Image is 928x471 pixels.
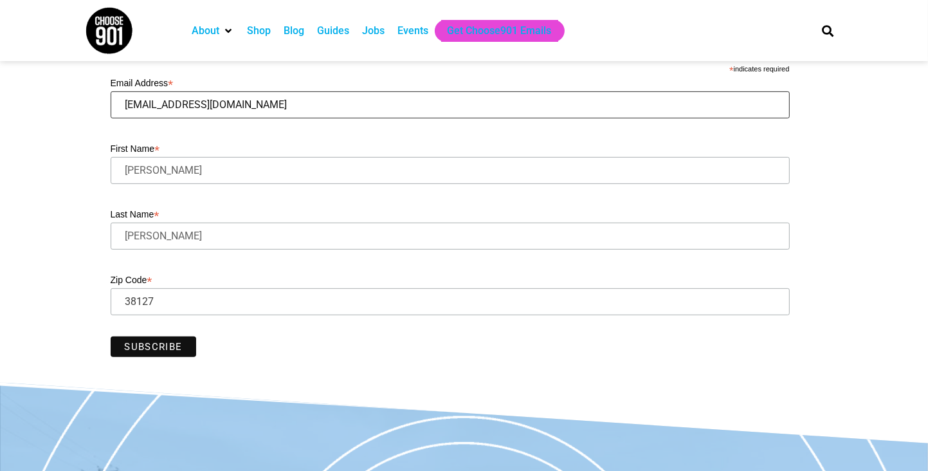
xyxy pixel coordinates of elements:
div: About [185,20,241,42]
a: Guides [317,23,349,39]
a: Blog [284,23,304,39]
input: Subscribe [111,337,197,357]
a: Get Choose901 Emails [448,23,552,39]
a: Events [397,23,428,39]
div: indicates required [111,62,790,74]
label: Email Address [111,74,790,89]
a: Shop [247,23,271,39]
label: Last Name [111,205,790,221]
div: Search [817,20,839,41]
a: Jobs [362,23,385,39]
a: About [192,23,219,39]
label: Zip Code [111,271,790,286]
label: First Name [111,140,790,155]
nav: Main nav [185,20,800,42]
